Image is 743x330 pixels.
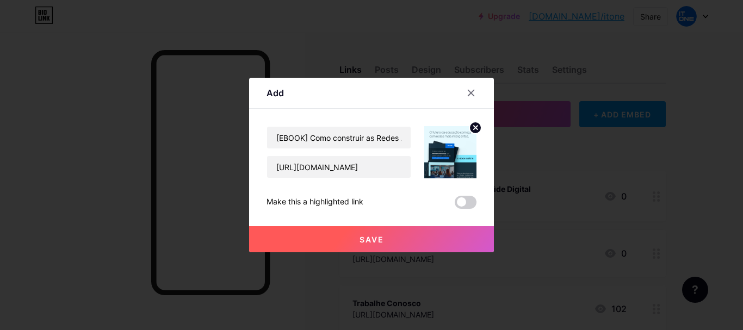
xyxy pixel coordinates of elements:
input: URL [267,156,411,178]
button: Save [249,226,494,252]
span: Save [360,235,384,244]
div: Add [267,86,284,99]
input: Title [267,127,411,148]
img: link_thumbnail [424,126,476,178]
div: Make this a highlighted link [267,196,363,209]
